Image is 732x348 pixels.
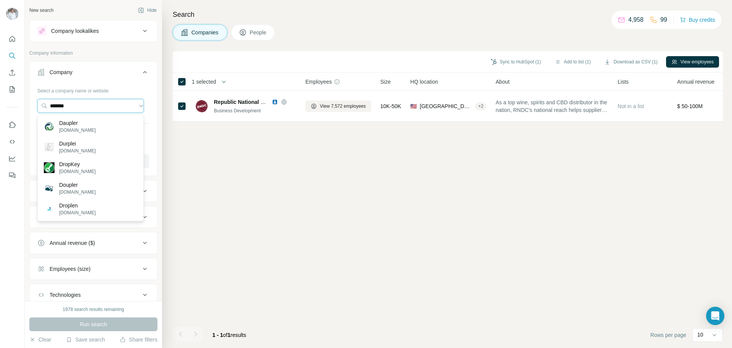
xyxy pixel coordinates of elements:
[677,78,714,86] span: Annual revenue
[6,83,18,96] button: My lists
[30,286,157,304] button: Technologies
[250,29,267,36] span: People
[618,103,644,109] span: Not in a list
[59,181,96,189] p: Doupler
[223,332,228,338] span: of
[59,119,96,127] p: Daupler
[599,56,663,68] button: Download as CSV (1)
[59,168,96,175] p: [DOMAIN_NAME]
[192,78,216,86] span: 1 selected
[30,182,157,200] button: Industry
[380,78,391,86] span: Size
[212,332,223,338] span: 1 - 1
[120,336,157,343] button: Share filters
[420,102,472,110] span: [GEOGRAPHIC_DATA], [US_STATE]
[59,140,96,147] p: Durplei
[666,56,719,68] button: View employees
[496,99,608,114] span: As a top wine, spirits and CBD distributor in the nation, RNDC's national reach helps suppliers b...
[6,168,18,182] button: Feedback
[59,209,96,216] p: [DOMAIN_NAME]
[29,7,53,14] div: New search
[410,102,417,110] span: 🇺🇸
[196,100,208,112] img: Logo of Republic National Distributing Company
[50,68,72,76] div: Company
[44,142,55,152] img: Durplei
[6,66,18,79] button: Enrich CSV
[272,99,278,105] img: LinkedIn logo
[706,307,724,325] div: Open Intercom Messenger
[214,107,296,114] div: Business Development
[29,50,157,57] p: Company information
[30,63,157,84] button: Company
[44,121,55,132] img: Daupler
[59,160,96,168] p: DropKey
[410,78,438,86] span: HQ location
[66,336,105,343] button: Save search
[628,15,644,24] p: 4,958
[214,99,316,105] span: Republic National Distributing Company
[212,332,246,338] span: results
[677,103,703,109] span: $ 50-100M
[6,8,18,20] img: Avatar
[51,27,99,35] div: Company lookalikes
[63,306,124,313] div: 1978 search results remaining
[50,265,90,273] div: Employees (size)
[660,15,667,24] p: 99
[59,127,96,134] p: [DOMAIN_NAME]
[305,100,371,112] button: View 7,572 employees
[305,78,332,86] span: Employees
[59,189,96,196] p: [DOMAIN_NAME]
[6,135,18,149] button: Use Surfe API
[680,15,715,25] button: Buy credits
[50,291,81,299] div: Technologies
[496,78,510,86] span: About
[133,5,162,16] button: Hide
[650,331,686,339] span: Rows per page
[697,331,703,338] p: 10
[549,56,596,68] button: Add to list (1)
[30,234,157,252] button: Annual revenue ($)
[173,9,723,20] h4: Search
[44,162,55,173] img: DropKey
[475,103,486,110] div: + 2
[30,208,157,226] button: HQ location
[29,336,51,343] button: Clear
[485,56,546,68] button: Sync to HubSpot (1)
[50,239,95,247] div: Annual revenue ($)
[618,78,629,86] span: Lists
[380,102,401,110] span: 10K-50K
[30,22,157,40] button: Company lookalikes
[30,260,157,278] button: Employees (size)
[6,49,18,63] button: Search
[59,202,96,209] p: Droplen
[6,32,18,46] button: Quick start
[6,152,18,165] button: Dashboard
[44,204,55,214] img: Droplen
[320,103,366,110] span: View 7,572 employees
[6,118,18,132] button: Use Surfe on LinkedIn
[228,332,231,338] span: 1
[44,183,55,194] img: Doupler
[37,84,149,94] div: Select a company name or website
[191,29,219,36] span: Companies
[59,147,96,154] p: [DOMAIN_NAME]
